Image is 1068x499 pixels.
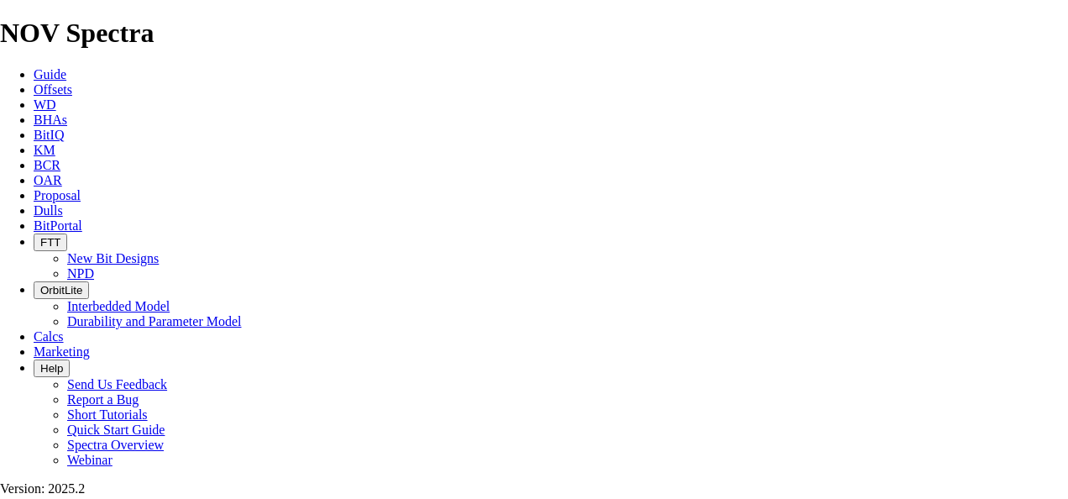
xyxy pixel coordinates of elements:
[67,266,94,281] a: NPD
[34,173,62,187] a: OAR
[34,143,55,157] a: KM
[67,314,242,328] a: Durability and Parameter Model
[40,362,63,375] span: Help
[40,284,82,297] span: OrbitLite
[34,97,56,112] a: WD
[67,251,159,265] a: New Bit Designs
[34,360,70,377] button: Help
[67,392,139,407] a: Report a Bug
[34,344,90,359] a: Marketing
[34,218,82,233] a: BitPortal
[34,67,66,81] a: Guide
[34,329,64,344] a: Calcs
[34,82,72,97] a: Offsets
[34,188,81,202] a: Proposal
[67,377,167,391] a: Send Us Feedback
[34,113,67,127] a: BHAs
[67,423,165,437] a: Quick Start Guide
[34,128,64,142] a: BitIQ
[67,407,148,422] a: Short Tutorials
[40,236,60,249] span: FTT
[34,234,67,251] button: FTT
[67,438,164,452] a: Spectra Overview
[34,281,89,299] button: OrbitLite
[67,453,113,467] a: Webinar
[67,299,170,313] a: Interbedded Model
[34,158,60,172] a: BCR
[34,203,63,218] a: Dulls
